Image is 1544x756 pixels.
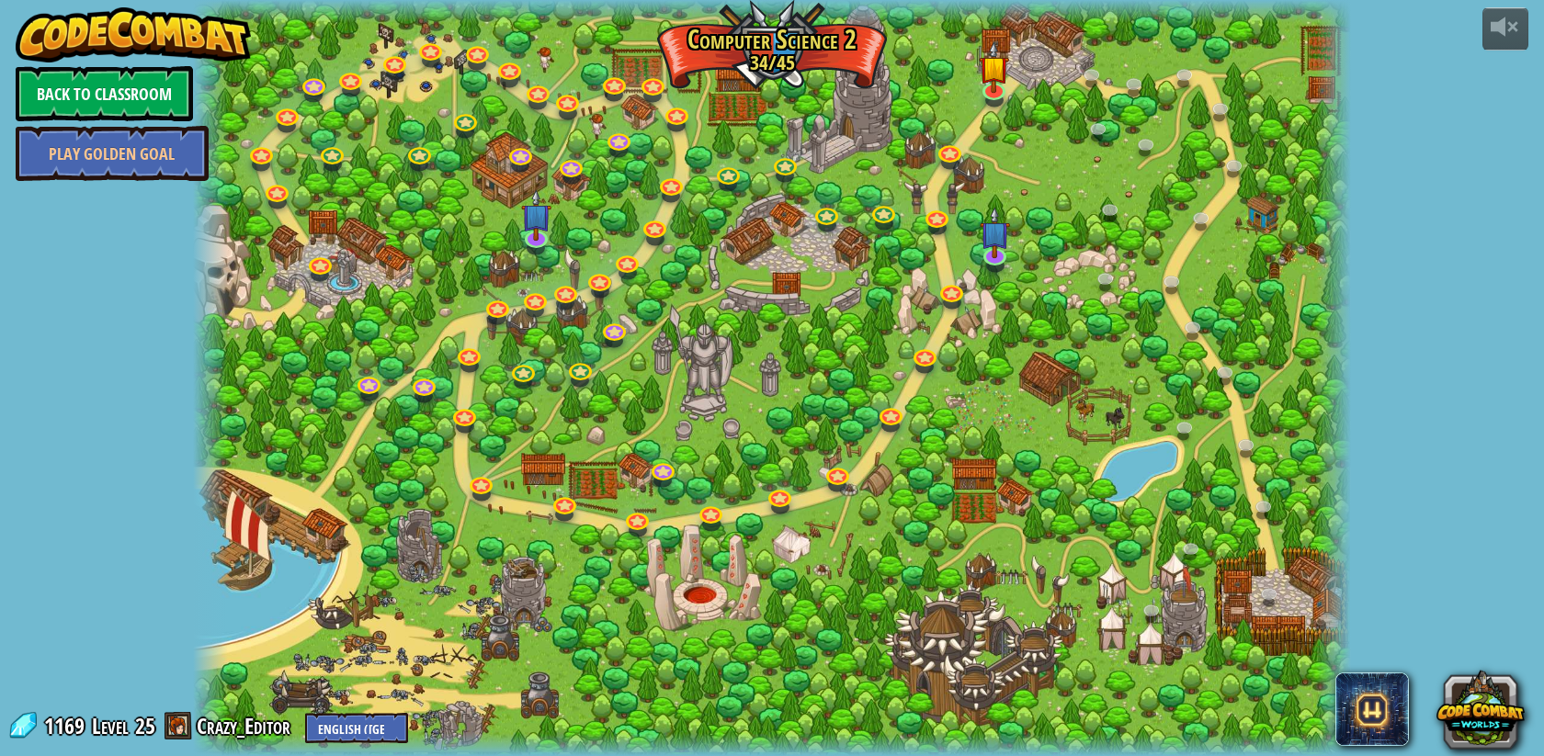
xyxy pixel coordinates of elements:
span: 25 [135,711,155,740]
a: Crazy_Editor [197,711,296,740]
button: Adjust volume [1482,7,1528,51]
img: level-banner-unstarted-subscriber.png [521,190,551,242]
a: Back to Classroom [16,66,193,121]
img: level-banner-unstarted-subscriber.png [980,207,1010,258]
span: Level [92,711,129,741]
img: CodeCombat - Learn how to code by playing a game [16,7,251,62]
a: Play Golden Goal [16,126,209,181]
span: 1169 [44,711,90,740]
img: level-banner-started.png [980,41,1010,93]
